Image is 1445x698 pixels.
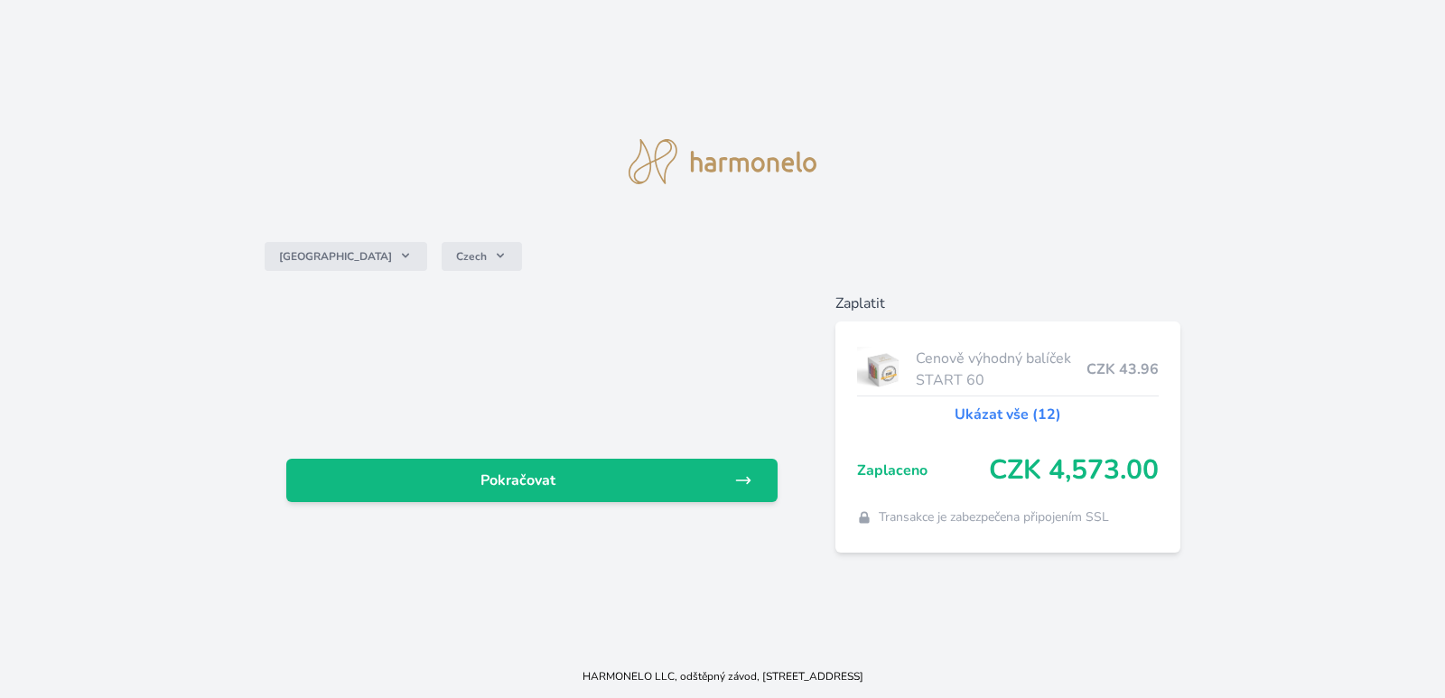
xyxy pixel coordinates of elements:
[916,348,1086,391] span: Cenově výhodný balíček START 60
[835,293,1179,314] h6: Zaplatit
[857,347,909,392] img: start.jpg
[442,242,522,271] button: Czech
[456,249,487,264] span: Czech
[265,242,427,271] button: [GEOGRAPHIC_DATA]
[301,470,734,491] span: Pokračovat
[1086,358,1159,380] span: CZK 43.96
[279,249,392,264] span: [GEOGRAPHIC_DATA]
[857,460,988,481] span: Zaplaceno
[955,404,1061,425] a: Ukázat vše (12)
[989,454,1159,487] span: CZK 4,573.00
[879,508,1109,526] span: Transakce je zabezpečena připojením SSL
[629,139,816,184] img: logo.svg
[286,459,778,502] a: Pokračovat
